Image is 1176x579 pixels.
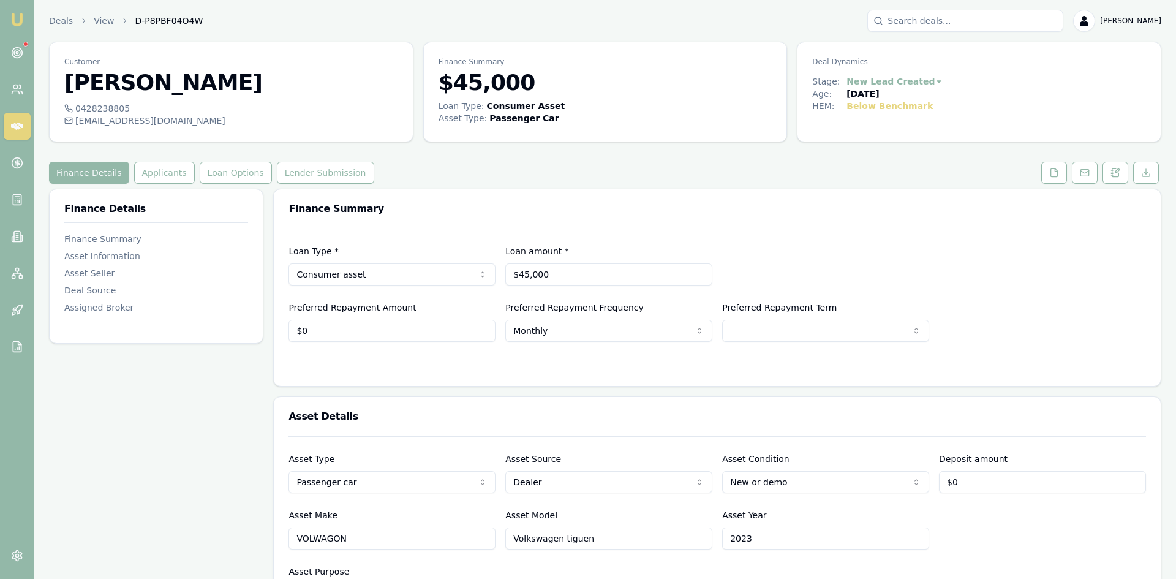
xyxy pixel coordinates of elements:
[94,15,114,27] a: View
[49,162,132,184] a: Finance Details
[439,70,772,95] h3: $45,000
[846,75,943,88] button: New Lead Created
[439,112,488,124] div: Asset Type :
[200,162,272,184] button: Loan Options
[288,567,349,577] label: Asset Purpose
[64,204,248,214] h3: Finance Details
[197,162,274,184] a: Loan Options
[722,510,766,520] label: Asset Year
[64,57,398,67] p: Customer
[134,162,195,184] button: Applicants
[505,246,569,256] label: Loan amount *
[10,12,24,27] img: emu-icon-u.png
[722,454,790,464] label: Asset Condition
[812,75,846,88] div: Stage:
[939,454,1008,464] label: Deposit amount
[64,102,398,115] div: 0428238805
[812,57,1146,67] p: Deal Dynamics
[288,454,334,464] label: Asset Type
[49,15,73,27] a: Deals
[939,471,1146,493] input: $
[49,15,203,27] nav: breadcrumb
[439,57,772,67] p: Finance Summary
[867,10,1063,32] input: Search deals
[64,70,398,95] h3: [PERSON_NAME]
[505,510,557,520] label: Asset Model
[846,100,933,112] div: Below Benchmark
[64,233,248,245] div: Finance Summary
[288,320,496,342] input: $
[288,412,1146,422] h3: Asset Details
[489,112,559,124] div: Passenger Car
[49,162,129,184] button: Finance Details
[64,267,248,279] div: Asset Seller
[64,250,248,262] div: Asset Information
[288,510,337,520] label: Asset Make
[288,303,416,312] label: Preferred Repayment Amount
[812,100,846,112] div: HEM:
[1100,16,1161,26] span: [PERSON_NAME]
[439,100,484,112] div: Loan Type:
[135,15,203,27] span: D-P8PBF04O4W
[64,284,248,297] div: Deal Source
[846,88,879,100] div: [DATE]
[288,204,1146,214] h3: Finance Summary
[64,301,248,314] div: Assigned Broker
[505,303,644,312] label: Preferred Repayment Frequency
[132,162,197,184] a: Applicants
[64,115,398,127] div: [EMAIL_ADDRESS][DOMAIN_NAME]
[487,100,565,112] div: Consumer Asset
[505,454,561,464] label: Asset Source
[812,88,846,100] div: Age:
[722,303,837,312] label: Preferred Repayment Term
[288,246,339,256] label: Loan Type *
[277,162,374,184] button: Lender Submission
[505,263,712,286] input: $
[274,162,377,184] a: Lender Submission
